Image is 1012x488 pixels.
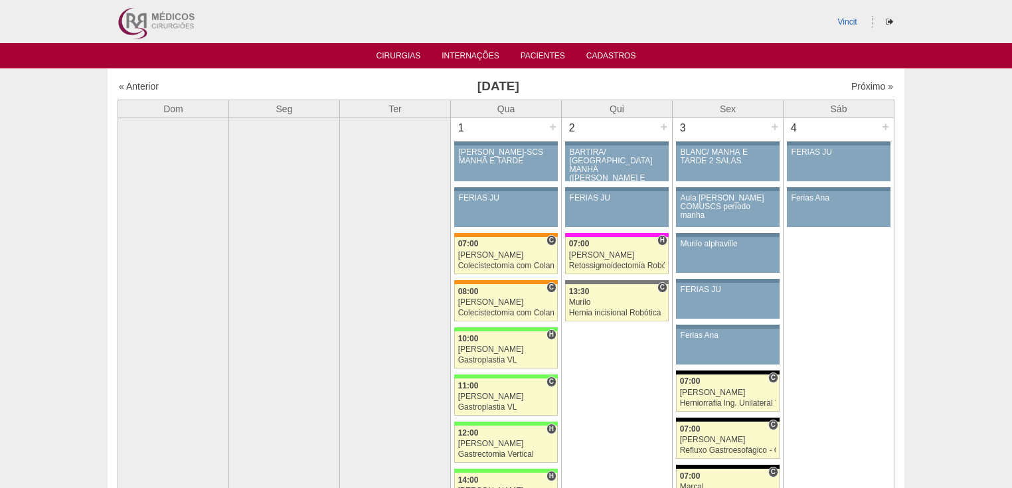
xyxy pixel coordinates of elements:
[547,329,556,340] span: Hospital
[458,440,554,448] div: [PERSON_NAME]
[454,237,558,274] a: C 07:00 [PERSON_NAME] Colecistectomia com Colangiografia VL
[459,194,554,203] div: FERIAS JU
[305,77,692,96] h3: [DATE]
[451,118,471,138] div: 1
[565,191,669,227] a: FERIAS JU
[454,284,558,321] a: C 08:00 [PERSON_NAME] Colecistectomia com Colangiografia VL
[454,331,558,368] a: H 10:00 [PERSON_NAME] Gastroplastia VL
[569,298,665,307] div: Murilo
[377,51,421,64] a: Cirurgias
[565,237,669,274] a: H 07:00 [PERSON_NAME] Retossigmoidectomia Robótica
[657,235,667,246] span: Hospital
[458,298,554,307] div: [PERSON_NAME]
[792,148,886,157] div: FERIAS JU
[792,194,886,203] div: Ferias Ana
[676,370,780,374] div: Key: Blanc
[458,403,554,412] div: Gastroplastia VL
[838,17,857,27] a: Vincit
[570,194,665,203] div: FERIAS JU
[565,141,669,145] div: Key: Aviso
[458,356,554,365] div: Gastroplastia VL
[676,422,780,459] a: C 07:00 [PERSON_NAME] Refluxo Gastroesofágico - Cirurgia VL
[680,436,776,444] div: [PERSON_NAME]
[569,262,665,270] div: Retossigmoidectomia Robótica
[454,426,558,463] a: H 12:00 [PERSON_NAME] Gastrectomia Vertical
[676,191,780,227] a: Aula [PERSON_NAME] COMUSCS período manha
[676,418,780,422] div: Key: Blanc
[673,118,693,138] div: 3
[586,51,636,64] a: Cadastros
[680,424,701,434] span: 07:00
[680,446,776,455] div: Refluxo Gastroesofágico - Cirurgia VL
[562,100,673,118] th: Qui
[458,239,479,248] span: 07:00
[118,100,229,118] th: Dom
[340,100,451,118] th: Ter
[676,279,780,283] div: Key: Aviso
[680,471,701,481] span: 07:00
[681,194,776,220] div: Aula [PERSON_NAME] COMUSCS período manha
[787,191,890,227] a: Ferias Ana
[565,284,669,321] a: C 13:30 Murilo Hernia incisional Robótica
[784,118,804,138] div: 4
[565,145,669,181] a: BARTIRA/ [GEOGRAPHIC_DATA] MANHÃ ([PERSON_NAME] E ANA)/ SANTA JOANA -TARDE
[458,287,479,296] span: 08:00
[569,239,590,248] span: 07:00
[880,118,891,135] div: +
[459,148,554,165] div: [PERSON_NAME]-SCS MANHÃ E TARDE
[565,280,669,284] div: Key: Santa Catarina
[681,285,776,294] div: FERIAS JU
[229,100,340,118] th: Seg
[547,235,556,246] span: Consultório
[458,475,479,485] span: 14:00
[547,376,556,387] span: Consultório
[458,428,479,438] span: 12:00
[569,251,665,260] div: [PERSON_NAME]
[458,345,554,354] div: [PERSON_NAME]
[570,148,665,201] div: BARTIRA/ [GEOGRAPHIC_DATA] MANHÃ ([PERSON_NAME] E ANA)/ SANTA JOANA -TARDE
[681,240,776,248] div: Murilo alphaville
[676,325,780,329] div: Key: Aviso
[454,469,558,473] div: Key: Brasil
[680,388,776,397] div: [PERSON_NAME]
[657,282,667,293] span: Consultório
[569,309,665,317] div: Hernia incisional Robótica
[680,376,701,386] span: 07:00
[454,327,558,331] div: Key: Brasil
[681,331,776,340] div: Ferias Ana
[562,118,582,138] div: 2
[454,187,558,191] div: Key: Aviso
[547,471,556,481] span: Hospital
[676,187,780,191] div: Key: Aviso
[454,374,558,378] div: Key: Brasil
[458,334,479,343] span: 10:00
[454,145,558,181] a: [PERSON_NAME]-SCS MANHÃ E TARDE
[787,145,890,181] a: FERIAS JU
[442,51,499,64] a: Internações
[458,381,479,390] span: 11:00
[458,262,554,270] div: Colecistectomia com Colangiografia VL
[676,465,780,469] div: Key: Blanc
[676,237,780,273] a: Murilo alphaville
[787,187,890,191] div: Key: Aviso
[676,283,780,319] a: FERIAS JU
[676,329,780,365] a: Ferias Ana
[768,467,778,477] span: Consultório
[119,81,159,92] a: « Anterior
[458,251,554,260] div: [PERSON_NAME]
[673,100,784,118] th: Sex
[547,282,556,293] span: Consultório
[768,420,778,430] span: Consultório
[521,51,565,64] a: Pacientes
[454,233,558,237] div: Key: São Luiz - SCS
[886,18,893,26] i: Sair
[676,233,780,237] div: Key: Aviso
[458,450,554,459] div: Gastrectomia Vertical
[769,118,780,135] div: +
[458,309,554,317] div: Colecistectomia com Colangiografia VL
[787,141,890,145] div: Key: Aviso
[454,280,558,284] div: Key: São Luiz - SCS
[454,422,558,426] div: Key: Brasil
[565,233,669,237] div: Key: Pro Matre
[676,145,780,181] a: BLANC/ MANHÃ E TARDE 2 SALAS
